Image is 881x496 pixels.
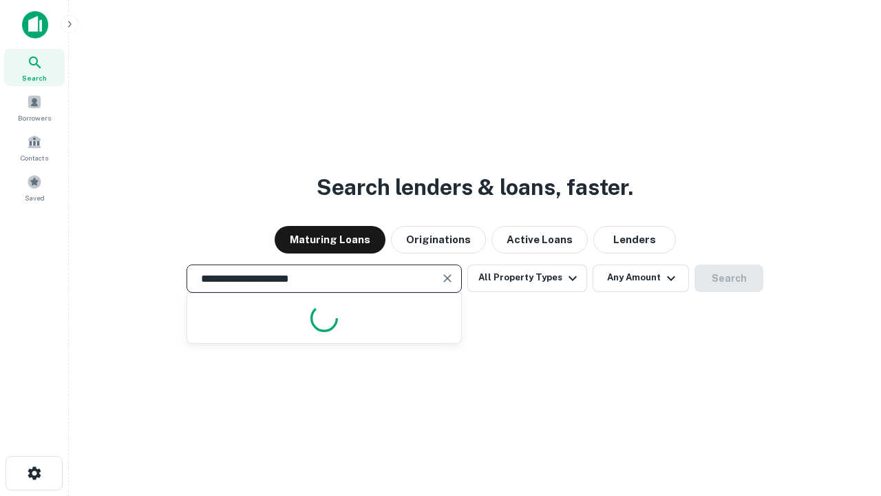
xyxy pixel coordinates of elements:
[22,72,47,83] span: Search
[467,265,587,292] button: All Property Types
[593,265,689,292] button: Any Amount
[4,169,65,206] a: Saved
[21,152,48,163] span: Contacts
[491,226,588,254] button: Active Loans
[22,11,48,39] img: capitalize-icon.png
[391,226,486,254] button: Originations
[812,386,881,452] iframe: Chat Widget
[275,226,385,254] button: Maturing Loans
[4,129,65,166] a: Contacts
[18,112,51,123] span: Borrowers
[438,269,457,288] button: Clear
[593,226,676,254] button: Lenders
[4,49,65,86] a: Search
[25,192,45,203] span: Saved
[317,171,633,204] h3: Search lenders & loans, faster.
[4,89,65,126] a: Borrowers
